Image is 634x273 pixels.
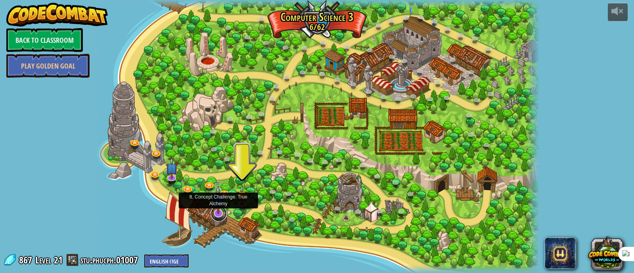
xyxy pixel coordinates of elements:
a: Play Golden Goal [6,54,90,78]
span: 867 [19,254,34,266]
img: level-banner-started.png [237,186,248,205]
img: level-banner-unstarted-subscriber.png [212,185,224,214]
span: Level [35,254,51,267]
a: Back to Classroom [6,28,83,52]
button: Adjust volume [608,3,628,21]
img: level-banner-unstarted-subscriber.png [166,157,178,179]
a: stu.phucph.01007 [80,254,140,266]
span: 21 [54,254,63,266]
img: CodeCombat - Learn how to code by playing a game [6,3,108,27]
